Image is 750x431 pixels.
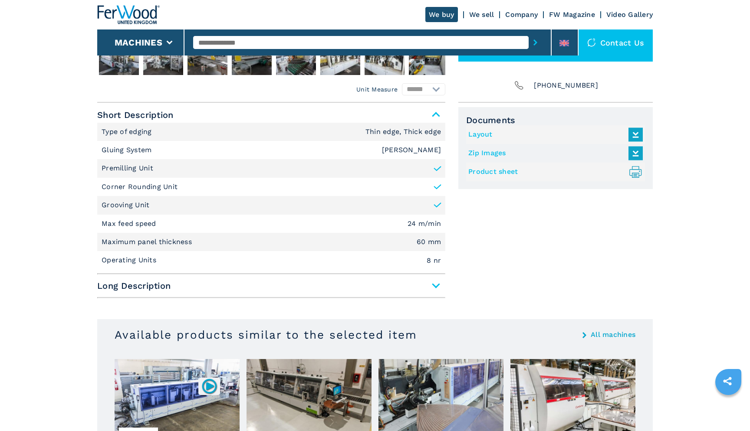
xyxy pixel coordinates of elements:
[513,79,525,91] img: Phone
[186,42,229,77] button: Go to Slide 4
[425,7,458,22] a: We buy
[549,10,595,19] a: FW Magazine
[505,10,538,19] a: Company
[417,238,441,245] em: 60 mm
[115,328,417,342] h3: Available products similar to the selected item
[102,219,158,229] p: Max feed speed
[606,10,653,19] a: Video Gallery
[141,42,185,77] button: Go to Slide 3
[97,123,445,270] div: Short Description
[591,331,635,338] a: All machines
[274,42,318,77] button: Go to Slide 6
[187,44,227,75] img: 1c5a2c93161bb730b08728db20c6ef13
[717,370,738,392] a: sharethis
[356,85,398,94] em: Unit Measure
[365,128,441,135] em: Thin edge, Thick edge
[102,200,149,210] p: Grooving Unit
[276,44,316,75] img: ac0285d7d1d29d505490dd1b8f70412d
[102,182,178,192] p: Corner Rounding Unit
[97,42,141,77] button: Go to Slide 2
[468,146,638,160] a: Zip Images
[97,107,445,123] span: Short Description
[320,44,360,75] img: 236d4be7831557e71aaedca9642319a0
[143,44,183,75] img: fb26ed41ea8a523e8c0e86510571a0e2
[102,255,158,265] p: Operating Units
[230,42,273,77] button: Go to Slide 5
[382,147,441,153] em: [PERSON_NAME]
[319,42,362,77] button: Go to Slide 7
[99,44,139,75] img: ee6048bed7706e904c293383b0baa4f3
[363,42,406,77] button: Go to Slide 8
[466,115,645,125] span: Documents
[102,145,154,155] p: Gluing System
[469,10,494,19] a: We sell
[97,42,445,77] nav: Thumbnail Navigation
[587,38,596,47] img: Contact us
[232,44,272,75] img: 0a45fe66de19ef327dd58c2dfbeec6f4
[102,237,194,247] p: Maximum panel thickness
[102,163,153,173] p: Premilling Unit
[407,42,451,77] button: Go to Slide 9
[97,278,445,294] span: Long Description
[468,165,638,179] a: Product sheet
[427,257,441,264] em: 8 nr
[115,37,162,48] button: Machines
[579,29,653,56] div: Contact us
[409,44,449,75] img: a393fb12549158fdde5f32219ce90ec8
[468,127,638,142] a: Layout
[713,392,743,424] iframe: Chat
[102,127,154,137] p: Type of edging
[365,44,405,75] img: 07888c0043da177938af0d692e4fbf1f
[529,33,542,52] button: submit-button
[97,5,160,24] img: Ferwood
[408,220,441,227] em: 24 m/min
[201,378,218,395] img: 005385
[534,79,598,91] span: [PHONE_NUMBER]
